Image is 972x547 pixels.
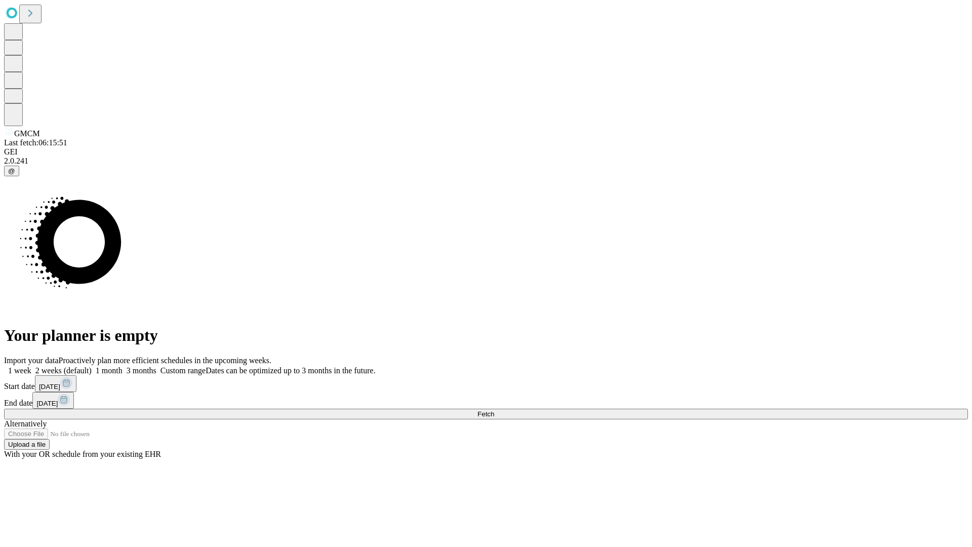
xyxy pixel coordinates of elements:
[4,356,59,365] span: Import your data
[4,375,968,392] div: Start date
[477,410,494,418] span: Fetch
[35,366,92,375] span: 2 weeks (default)
[8,167,15,175] span: @
[4,392,968,409] div: End date
[39,383,60,390] span: [DATE]
[4,439,50,450] button: Upload a file
[4,419,47,428] span: Alternatively
[4,450,161,458] span: With your OR schedule from your existing EHR
[206,366,375,375] span: Dates can be optimized up to 3 months in the future.
[4,147,968,157] div: GEI
[14,129,40,138] span: GMCM
[4,138,67,147] span: Last fetch: 06:15:51
[8,366,31,375] span: 1 week
[4,157,968,166] div: 2.0.241
[127,366,156,375] span: 3 months
[35,375,76,392] button: [DATE]
[4,409,968,419] button: Fetch
[59,356,271,365] span: Proactively plan more efficient schedules in the upcoming weeks.
[96,366,123,375] span: 1 month
[36,400,58,407] span: [DATE]
[160,366,206,375] span: Custom range
[32,392,74,409] button: [DATE]
[4,326,968,345] h1: Your planner is empty
[4,166,19,176] button: @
